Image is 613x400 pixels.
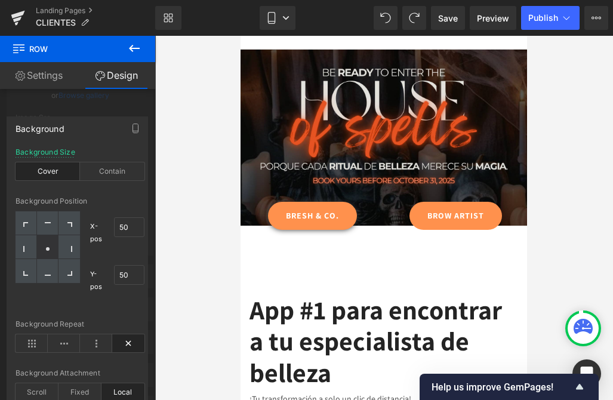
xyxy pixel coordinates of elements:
button: Publish [521,6,580,30]
span: X-pos [90,220,108,245]
div: Contain [80,162,144,180]
div: Open Intercom Messenger [572,359,601,388]
span: CLIENTES [36,18,76,27]
button: Show survey - Help us improve GemPages! [432,380,587,394]
div: Background [16,117,64,134]
div: Background Size [16,148,75,156]
div: Cover [16,162,80,180]
span: Help us improve GemPages! [432,381,572,393]
a: Landing Pages [36,6,155,16]
a: Preview [470,6,516,30]
span: Save [438,12,458,24]
button: Redo [402,6,426,30]
button: More [584,6,608,30]
div: Background Repeat [16,320,144,328]
span: Preview [477,12,509,24]
a: New Library [155,6,181,30]
span: Publish [528,13,558,23]
button: Undo [374,6,398,30]
span: Y-pos [90,268,108,293]
div: Background Position [16,197,144,205]
div: Background Attachment [16,369,144,377]
a: Design [78,62,155,89]
span: Row [12,36,131,62]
